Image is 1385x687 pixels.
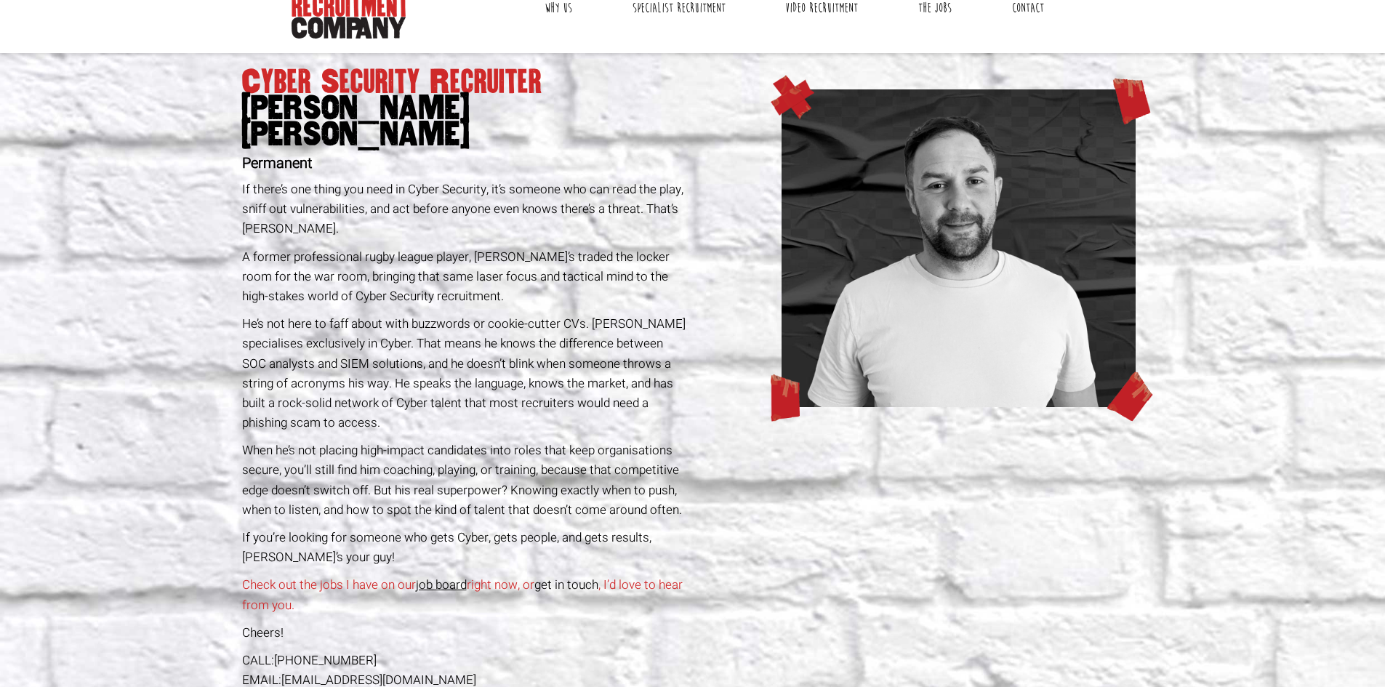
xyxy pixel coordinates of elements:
a: [PHONE_NUMBER] [274,651,377,670]
p: If you’re looking for someone who gets Cyber, gets people, and gets results, [PERSON_NAME]’s your... [242,528,688,567]
p: He’s not here to faff about with buzzwords or cookie-cutter CVs. [PERSON_NAME] specialises exclus... [242,314,688,433]
a: get in touch [534,576,598,594]
img: john-website.png [782,89,1136,407]
a: job board [416,576,467,594]
h2: Permanent [242,156,688,172]
div: CALL: [242,651,688,670]
p: When he’s not placing high-impact candidates into roles that keep organisations secure, you’ll st... [242,441,688,520]
h1: Cyber Security Recruiter [242,69,688,148]
p: A former professional rugby league player, [PERSON_NAME]’s traded the locker room for the war roo... [242,247,688,307]
span: [PERSON_NAME] [PERSON_NAME] [242,95,688,148]
p: If there’s one thing you need in Cyber Security, it’s someone who can read the play, sniff out vu... [242,180,688,239]
p: Check out the jobs I have on our right now, or , I’d love to hear from you. [242,575,688,614]
p: Cheers! [242,623,688,643]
